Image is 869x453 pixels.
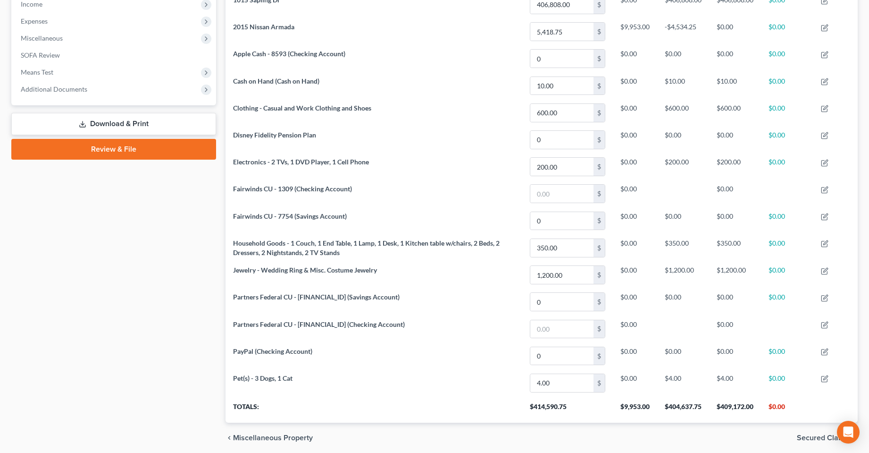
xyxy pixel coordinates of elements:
[657,396,709,423] th: $404,637.75
[657,153,709,180] td: $200.00
[709,316,761,342] td: $0.00
[21,34,63,42] span: Miscellaneous
[837,421,860,444] div: Open Intercom Messenger
[233,374,292,382] span: Pet(s) - 3 Dogs, 1 Cat
[657,45,709,72] td: $0.00
[530,293,593,311] input: 0.00
[761,126,813,153] td: $0.00
[761,207,813,234] td: $0.00
[613,99,657,126] td: $0.00
[593,23,605,41] div: $
[11,139,216,160] a: Review & File
[761,153,813,180] td: $0.00
[657,342,709,369] td: $0.00
[233,212,347,220] span: Fairwinds CU - 7754 (Savings Account)
[13,47,216,64] a: SOFA Review
[613,289,657,316] td: $0.00
[21,85,87,93] span: Additional Documents
[709,369,761,396] td: $4.00
[613,180,657,207] td: $0.00
[761,45,813,72] td: $0.00
[233,347,312,355] span: PayPal (Checking Account)
[530,239,593,257] input: 0.00
[613,126,657,153] td: $0.00
[709,153,761,180] td: $200.00
[593,185,605,203] div: $
[233,293,400,301] span: Partners Federal CU - [FINANCIAL_ID] (Savings Account)
[657,72,709,99] td: $10.00
[593,77,605,95] div: $
[657,18,709,45] td: -$4,534.25
[530,320,593,338] input: 0.00
[530,50,593,68] input: 0.00
[593,50,605,68] div: $
[593,104,605,122] div: $
[593,212,605,230] div: $
[797,434,850,442] span: Secured Claims
[233,239,500,256] span: Household Goods - 1 Couch, 1 End Table, 1 Lamp, 1 Desk, 1 Kitchen table w/chairs, 2 Beds, 2 Dress...
[233,158,369,166] span: Electronics - 2 TVs, 1 DVD Player, 1 Cell Phone
[530,23,593,41] input: 0.00
[709,207,761,234] td: $0.00
[657,261,709,288] td: $1,200.00
[233,434,313,442] span: Miscellaneous Property
[657,369,709,396] td: $4.00
[593,347,605,365] div: $
[11,113,216,135] a: Download & Print
[226,434,233,442] i: chevron_left
[530,212,593,230] input: 0.00
[797,434,858,442] button: Secured Claims chevron_right
[530,104,593,122] input: 0.00
[657,126,709,153] td: $0.00
[233,320,405,328] span: Partners Federal CU - [FINANCIAL_ID] (Checking Account)
[21,68,53,76] span: Means Test
[613,234,657,261] td: $0.00
[530,77,593,95] input: 0.00
[233,185,352,193] span: Fairwinds CU - 1309 (Checking Account)
[709,126,761,153] td: $0.00
[657,234,709,261] td: $350.00
[613,396,657,423] th: $9,953.00
[657,99,709,126] td: $600.00
[613,316,657,342] td: $0.00
[593,266,605,284] div: $
[761,289,813,316] td: $0.00
[21,51,60,59] span: SOFA Review
[530,374,593,392] input: 0.00
[761,99,813,126] td: $0.00
[709,289,761,316] td: $0.00
[761,234,813,261] td: $0.00
[21,17,48,25] span: Expenses
[613,153,657,180] td: $0.00
[530,347,593,365] input: 0.00
[709,342,761,369] td: $0.00
[761,18,813,45] td: $0.00
[613,72,657,99] td: $0.00
[530,266,593,284] input: 0.00
[657,289,709,316] td: $0.00
[530,158,593,176] input: 0.00
[761,396,813,423] th: $0.00
[593,239,605,257] div: $
[593,293,605,311] div: $
[226,396,523,423] th: Totals:
[613,45,657,72] td: $0.00
[613,261,657,288] td: $0.00
[761,261,813,288] td: $0.00
[593,158,605,176] div: $
[709,180,761,207] td: $0.00
[709,18,761,45] td: $0.00
[709,45,761,72] td: $0.00
[593,374,605,392] div: $
[530,185,593,203] input: 0.00
[593,131,605,149] div: $
[233,77,319,85] span: Cash on Hand (Cash on Hand)
[709,261,761,288] td: $1,200.00
[709,99,761,126] td: $600.00
[761,369,813,396] td: $0.00
[522,396,613,423] th: $414,590.75
[657,207,709,234] td: $0.00
[709,396,761,423] th: $409,172.00
[226,434,313,442] button: chevron_left Miscellaneous Property
[709,234,761,261] td: $350.00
